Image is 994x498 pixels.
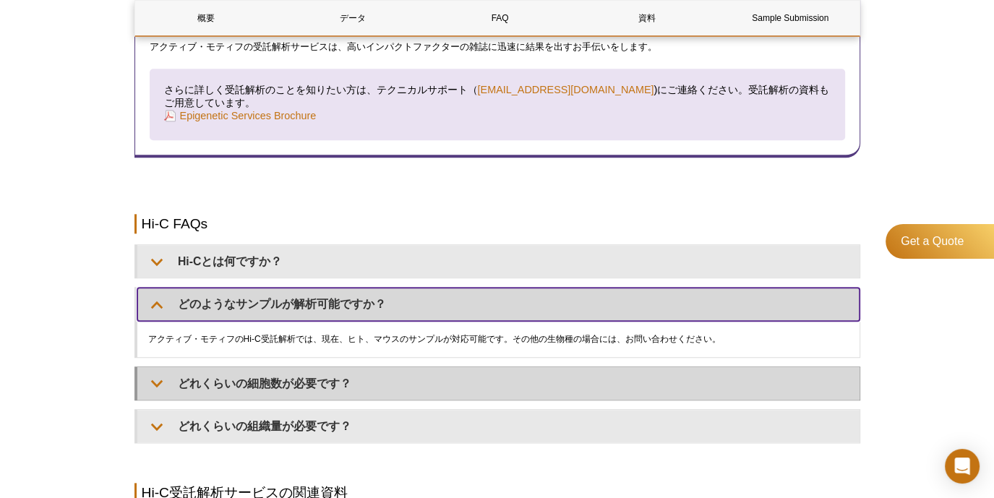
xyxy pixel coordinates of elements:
a: FAQ [429,1,571,35]
a: Epigenetic Services Brochure [164,108,317,124]
a: データ [282,1,424,35]
a: 資料 [575,1,718,35]
summary: どれくらいの細胞数が必要です？ [137,367,860,400]
a: Sample Submission [722,1,858,35]
h4: さらに詳しく受託解析のことを知りたい方は、テクニカルサポート（ )にご連絡ください。受託解析の資料もご用意しています。 [164,83,831,122]
h2: Hi-C FAQs [134,214,860,233]
summary: Hi-Cとは何ですか？ [137,245,860,278]
summary: どれくらいの組織量が必要です？ [137,410,860,442]
a: [EMAIL_ADDRESS][DOMAIN_NAME] [478,83,654,96]
a: Get a Quote [886,224,994,259]
p: アクティブ・モティフの受託解析サービスは、高いインパクトファクターの雑誌に迅速に結果を出すお手伝いをします。 [150,40,845,54]
a: 概要 [135,1,278,35]
div: Open Intercom Messenger [945,449,980,484]
div: アクティブ・モティフのHi-C受託解析では、現在、ヒト、マウスのサンプルが対応可能です。その他の生物種の場合には、お問い合わせください。 [137,321,860,357]
summary: どのようなサンプルが解析可能ですか？ [137,288,860,320]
